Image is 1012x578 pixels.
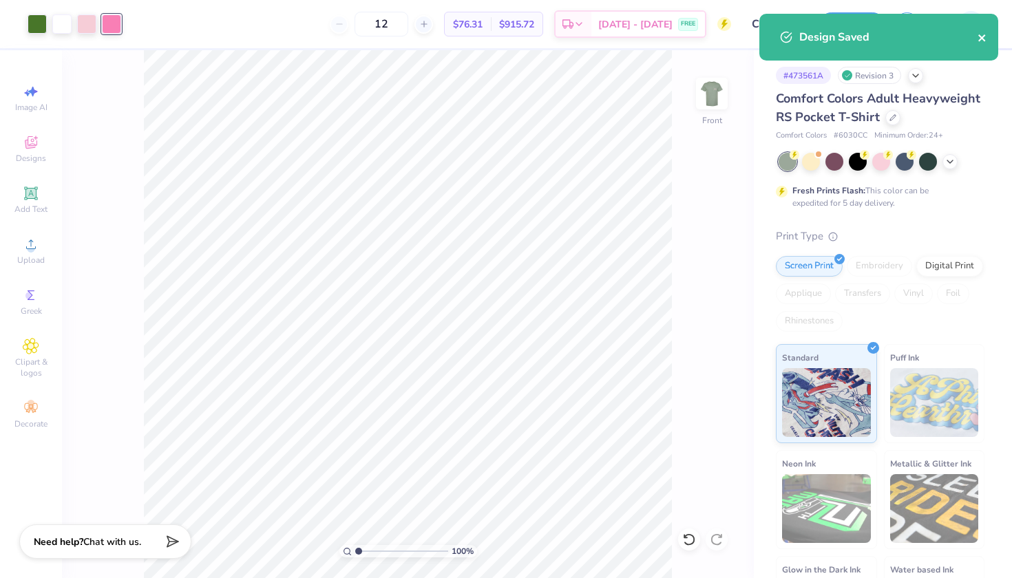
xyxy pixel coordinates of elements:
div: Transfers [835,283,890,304]
span: [DATE] - [DATE] [598,17,673,32]
span: FREE [681,19,695,29]
span: Add Text [14,204,48,215]
span: Metallic & Glitter Ink [890,456,971,471]
span: Upload [17,255,45,266]
span: Glow in the Dark Ink [782,562,861,577]
span: Standard [782,350,819,365]
img: Metallic & Glitter Ink [890,474,979,543]
div: Rhinestones [776,311,843,332]
div: Print Type [776,228,984,244]
button: close [978,29,987,45]
span: Comfort Colors Adult Heavyweight RS Pocket T-Shirt [776,90,980,125]
span: Water based Ink [890,562,953,577]
div: Front [702,114,722,127]
span: Designs [16,153,46,164]
span: $915.72 [499,17,534,32]
span: Decorate [14,418,48,429]
span: Neon Ink [782,456,816,471]
span: Chat with us. [83,535,141,548]
strong: Need help? [34,535,83,548]
span: # 6030CC [834,130,867,142]
div: Foil [937,283,969,304]
div: Embroidery [847,256,912,277]
span: 100 % [452,545,474,557]
span: Comfort Colors [776,130,827,142]
div: Revision 3 [838,67,901,84]
span: Minimum Order: 24 + [874,130,943,142]
div: Vinyl [894,283,933,304]
img: Front [698,80,726,107]
input: Untitled Design [741,10,809,38]
div: Applique [776,283,831,304]
div: This color can be expedited for 5 day delivery. [792,184,962,209]
span: $76.31 [453,17,483,32]
span: Image AI [15,102,48,113]
input: – – [355,12,408,36]
img: Standard [782,368,871,437]
span: Puff Ink [890,350,919,365]
strong: Fresh Prints Flash: [792,185,865,196]
div: Digital Print [916,256,983,277]
img: Puff Ink [890,368,979,437]
div: Screen Print [776,256,843,277]
span: Clipart & logos [7,356,55,378]
div: Design Saved [799,29,978,45]
span: Greek [21,306,42,317]
div: # 473561A [776,67,831,84]
img: Neon Ink [782,474,871,543]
